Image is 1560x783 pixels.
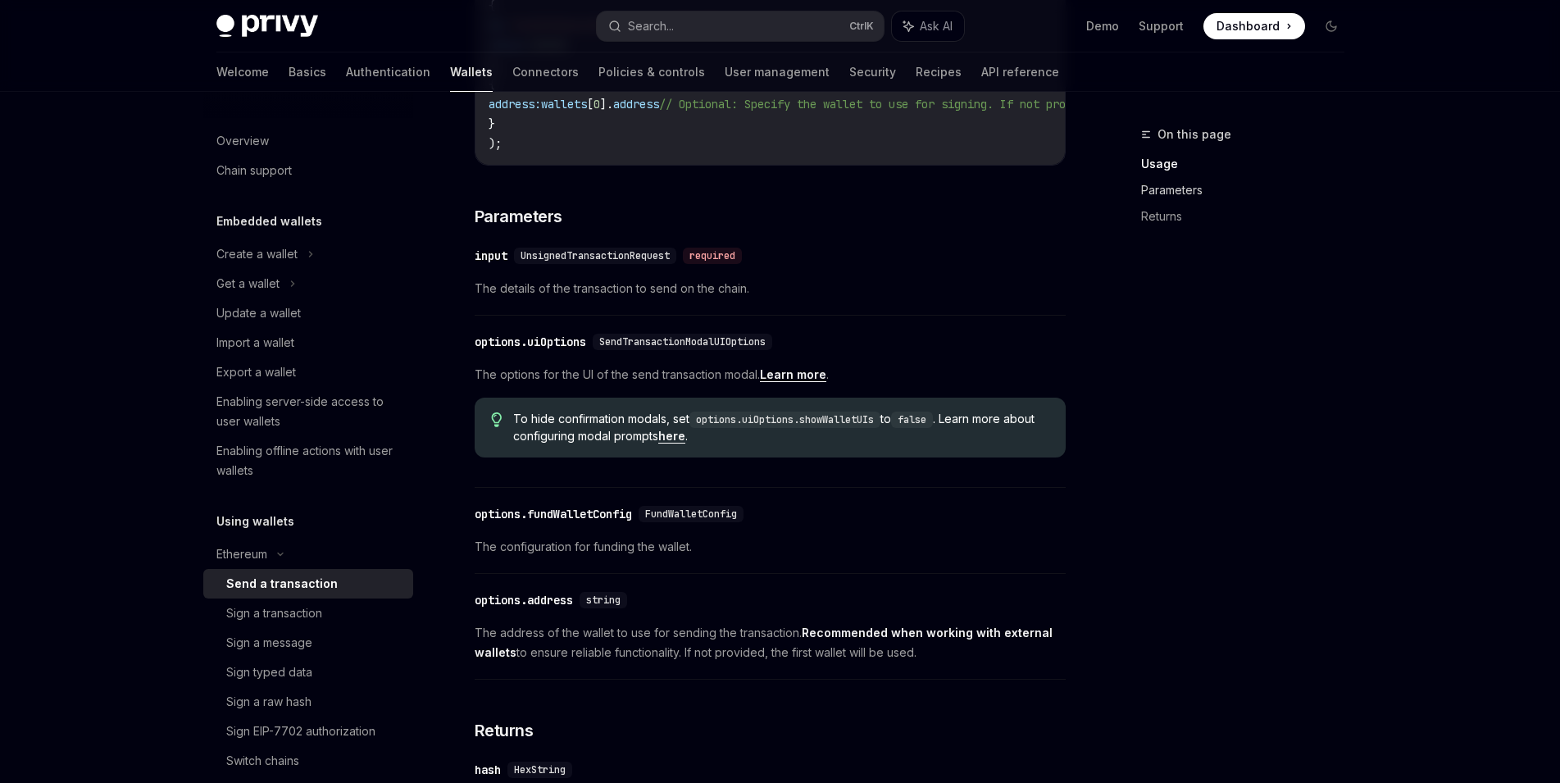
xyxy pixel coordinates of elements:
span: ); [489,136,502,151]
div: Sign a transaction [226,603,322,623]
span: The address of the wallet to use for sending the transaction. to ensure reliable functionality. I... [475,623,1066,662]
a: Send a transaction [203,569,413,599]
span: The options for the UI of the send transaction modal. . [475,365,1066,385]
a: Parameters [1141,177,1358,203]
button: Search...CtrlK [597,11,884,41]
div: Update a wallet [216,303,301,323]
span: To hide confirmation modals, set to . Learn more about configuring modal prompts . [513,411,1048,444]
div: Search... [628,16,674,36]
a: Enabling server-side access to user wallets [203,387,413,436]
a: Sign a transaction [203,599,413,628]
div: Switch chains [226,751,299,771]
a: Sign a message [203,628,413,658]
span: On this page [1157,125,1231,144]
div: Export a wallet [216,362,296,382]
div: Get a wallet [216,274,280,294]
a: Dashboard [1203,13,1305,39]
div: Overview [216,131,269,151]
span: Dashboard [1217,18,1280,34]
span: The configuration for funding the wallet. [475,537,1066,557]
a: Authentication [346,52,430,92]
span: // Optional: Specify the wallet to use for signing. If not provided, the first wallet will be used. [659,97,1308,112]
a: Overview [203,126,413,156]
span: ]. [600,97,613,112]
div: Sign a raw hash [226,692,312,712]
a: Learn more [760,367,826,382]
a: Policies & controls [598,52,705,92]
div: options.uiOptions [475,334,586,350]
div: Chain support [216,161,292,180]
span: string [586,594,621,607]
h5: Using wallets [216,512,294,531]
div: Import a wallet [216,333,294,353]
span: Parameters [475,205,562,228]
a: Security [849,52,896,92]
div: input [475,248,507,264]
span: Returns [475,719,534,742]
a: Wallets [450,52,493,92]
div: Sign EIP-7702 authorization [226,722,375,741]
a: Sign EIP-7702 authorization [203,717,413,746]
div: Enabling offline actions with user wallets [216,441,403,480]
a: Connectors [512,52,579,92]
img: dark logo [216,15,318,38]
span: FundWalletConfig [645,508,737,521]
h5: Embedded wallets [216,212,322,231]
a: Welcome [216,52,269,92]
div: options.fundWalletConfig [475,506,632,522]
a: Basics [289,52,326,92]
a: Enabling offline actions with user wallets [203,436,413,485]
a: here [658,429,685,444]
span: Ctrl K [849,20,874,33]
div: Send a transaction [226,574,338,594]
a: Chain support [203,156,413,185]
span: address: [489,97,541,112]
span: SendTransactionModalUIOptions [599,335,766,348]
div: Create a wallet [216,244,298,264]
code: options.uiOptions.showWalletUIs [689,412,880,428]
a: API reference [981,52,1059,92]
a: Sign typed data [203,658,413,687]
a: Export a wallet [203,357,413,387]
a: Usage [1141,151,1358,177]
div: hash [475,762,501,778]
span: } [489,116,495,131]
span: wallets [541,97,587,112]
a: Support [1139,18,1184,34]
div: Ethereum [216,544,267,564]
button: Ask AI [892,11,964,41]
button: Toggle dark mode [1318,13,1344,39]
a: Import a wallet [203,328,413,357]
span: Ask AI [920,18,953,34]
svg: Tip [491,412,503,427]
div: options.address [475,592,573,608]
span: HexString [514,763,566,776]
a: Demo [1086,18,1119,34]
code: false [891,412,933,428]
a: User management [725,52,830,92]
span: [ [587,97,594,112]
span: address [613,97,659,112]
span: 0 [594,97,600,112]
div: Sign typed data [226,662,312,682]
span: The details of the transaction to send on the chain. [475,279,1066,298]
a: Returns [1141,203,1358,230]
div: required [683,248,742,264]
a: Switch chains [203,746,413,776]
a: Recipes [916,52,962,92]
span: UnsignedTransactionRequest [521,249,670,262]
a: Sign a raw hash [203,687,413,717]
div: Enabling server-side access to user wallets [216,392,403,431]
a: Update a wallet [203,298,413,328]
div: Sign a message [226,633,312,653]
